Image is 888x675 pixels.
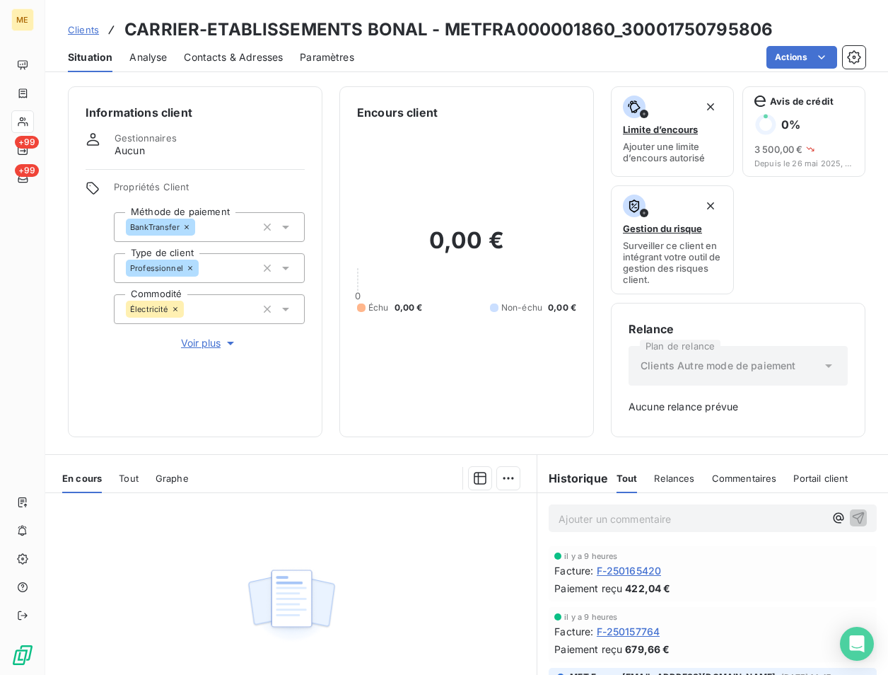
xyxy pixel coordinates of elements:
[15,164,39,177] span: +99
[195,221,206,233] input: Ajouter une valeur
[11,8,34,31] div: ME
[623,141,722,163] span: Ajouter une limite d’encours autorisé
[115,144,145,158] span: Aucun
[357,104,438,121] h6: Encours client
[641,359,796,373] span: Clients Autre mode de paiement
[564,613,617,621] span: il y a 9 heures
[68,24,99,35] span: Clients
[115,132,177,144] span: Gestionnaires
[625,581,670,596] span: 422,04 €
[184,303,195,316] input: Ajouter une valeur
[357,226,576,269] h2: 0,00 €
[119,473,139,484] span: Tout
[564,552,617,560] span: il y a 9 heures
[611,185,734,294] button: Gestion du risqueSurveiller ce client en intégrant votre outil de gestion des risques client.
[199,262,210,275] input: Ajouter une valeur
[11,139,33,161] a: +99
[181,336,238,350] span: Voir plus
[554,624,593,639] span: Facture :
[548,301,576,314] span: 0,00 €
[156,473,189,484] span: Graphe
[114,335,305,351] button: Voir plus
[597,563,662,578] span: F-250165420
[395,301,423,314] span: 0,00 €
[617,473,638,484] span: Tout
[754,159,853,168] span: Depuis le 26 mai 2025, 16:26
[129,50,167,64] span: Analyse
[611,86,734,177] button: Limite d’encoursAjouter une limite d’encours autorisé
[623,240,722,285] span: Surveiller ce client en intégrant votre outil de gestion des risques client.
[623,124,698,135] span: Limite d’encours
[124,17,773,42] h3: CARRIER-ETABLISSEMENTS BONAL - METFRA000001860_30001750795806
[840,627,874,661] div: Open Intercom Messenger
[654,473,694,484] span: Relances
[770,96,834,107] span: Avis de crédit
[68,23,99,37] a: Clients
[355,290,361,301] span: 0
[623,223,702,234] span: Gestion du risque
[300,50,354,64] span: Paramètres
[754,144,803,155] span: 3 500,00 €
[184,50,283,64] span: Contacts & Adresses
[368,301,389,314] span: Échu
[793,473,848,484] span: Portail client
[62,473,102,484] span: En cours
[554,563,593,578] span: Facture :
[114,181,305,201] span: Propriétés Client
[537,470,608,487] h6: Historique
[625,642,670,657] span: 679,66 €
[130,223,180,231] span: BankTransfer
[15,136,39,149] span: +99
[68,50,112,64] span: Situation
[781,117,800,132] h6: 0 %
[554,642,622,657] span: Paiement reçu
[629,321,848,337] h6: Relance
[11,167,33,190] a: +99
[130,305,168,313] span: Électricité
[86,104,305,121] h6: Informations client
[766,46,837,69] button: Actions
[130,264,183,272] span: Professionnel
[11,644,34,667] img: Logo LeanPay
[501,301,542,314] span: Non-échu
[554,581,622,596] span: Paiement reçu
[629,400,848,414] span: Aucune relance prévue
[712,473,777,484] span: Commentaires
[246,562,337,650] img: Empty state
[597,624,660,639] span: F-250157764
